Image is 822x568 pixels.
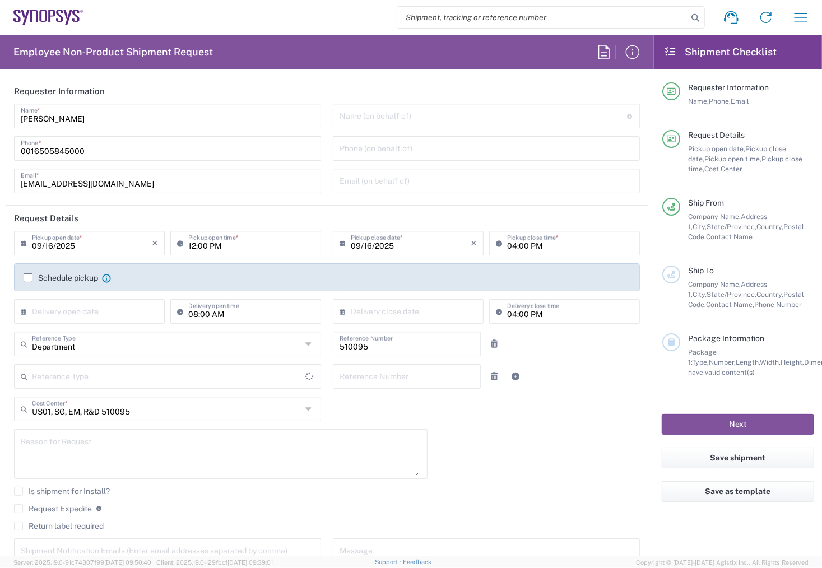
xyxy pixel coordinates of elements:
label: Return label required [14,522,104,530]
h2: Request Details [14,213,78,224]
span: [DATE] 09:39:01 [227,559,273,566]
span: State/Province, [707,290,756,299]
span: Cost Center [704,165,742,173]
span: Email [731,97,749,105]
a: Add Reference [508,369,523,384]
span: Ship To [688,266,714,275]
button: Next [662,414,814,435]
span: Pickup open date, [688,145,745,153]
i: × [471,234,477,252]
a: Remove Reference [486,369,502,384]
a: Support [375,558,403,565]
span: Request Details [688,131,745,139]
span: Company Name, [688,280,741,288]
span: Contact Name, [706,300,754,309]
a: Remove Reference [486,336,502,352]
span: Type, [692,358,709,366]
label: Request Expedite [14,504,92,513]
span: Client: 2025.19.0-129fbcf [156,559,273,566]
span: State/Province, [707,222,756,231]
h2: Employee Non-Product Shipment Request [13,45,213,59]
h2: Shipment Checklist [664,45,777,59]
span: Height, [781,358,804,366]
span: Package 1: [688,348,717,366]
span: Package Information [688,334,764,343]
span: Contact Name [706,232,753,241]
button: Save shipment [662,448,814,468]
a: Feedback [403,558,431,565]
label: Schedule pickup [24,273,98,282]
span: Length, [736,358,760,366]
span: Server: 2025.19.0-91c74307f99 [13,559,151,566]
label: Is shipment for Install? [14,487,110,496]
span: Ship From [688,198,724,207]
span: Copyright © [DATE]-[DATE] Agistix Inc., All Rights Reserved [636,557,809,567]
span: Pickup open time, [704,155,761,163]
span: Phone Number [754,300,802,309]
span: Country, [756,290,783,299]
span: Width, [760,358,781,366]
span: [DATE] 09:50:40 [104,559,151,566]
span: Company Name, [688,212,741,221]
span: Number, [709,358,736,366]
button: Save as template [662,481,814,502]
span: Phone, [709,97,731,105]
i: × [152,234,158,252]
span: City, [693,222,707,231]
span: City, [693,290,707,299]
input: Shipment, tracking or reference number [397,7,688,28]
span: Requester Information [688,83,769,92]
h2: Requester Information [14,86,105,97]
span: Name, [688,97,709,105]
span: Country, [756,222,783,231]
